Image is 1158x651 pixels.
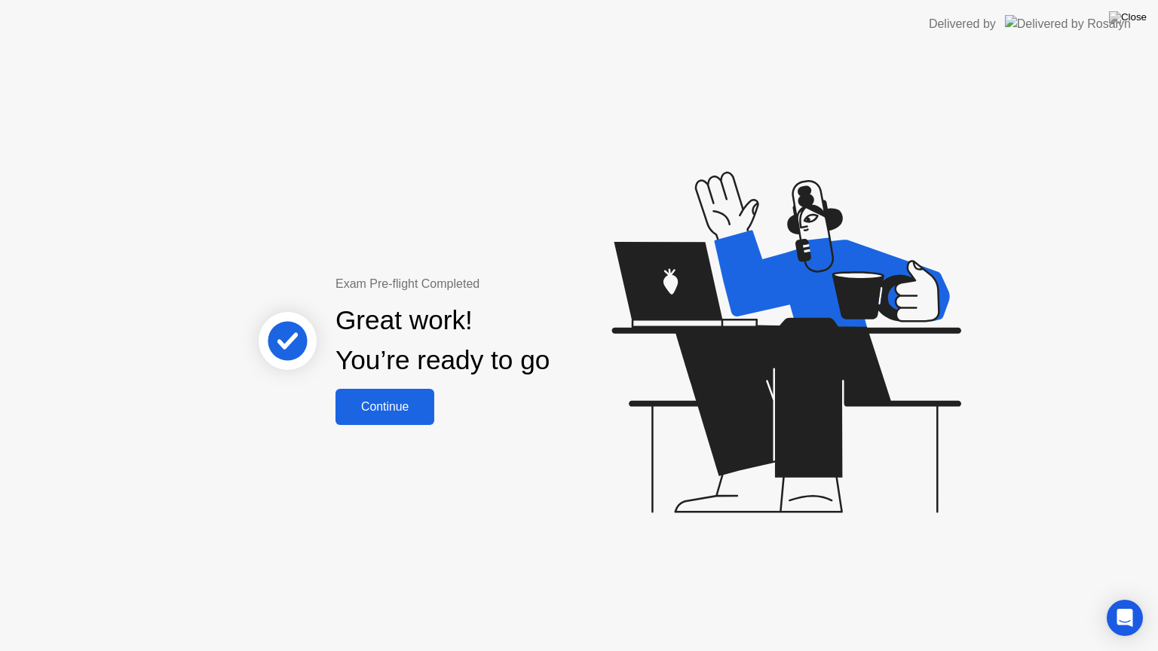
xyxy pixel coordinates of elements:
[335,389,434,425] button: Continue
[335,275,647,293] div: Exam Pre-flight Completed
[1109,11,1147,23] img: Close
[1107,600,1143,636] div: Open Intercom Messenger
[340,400,430,414] div: Continue
[929,15,996,33] div: Delivered by
[335,301,550,381] div: Great work! You’re ready to go
[1005,15,1131,32] img: Delivered by Rosalyn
